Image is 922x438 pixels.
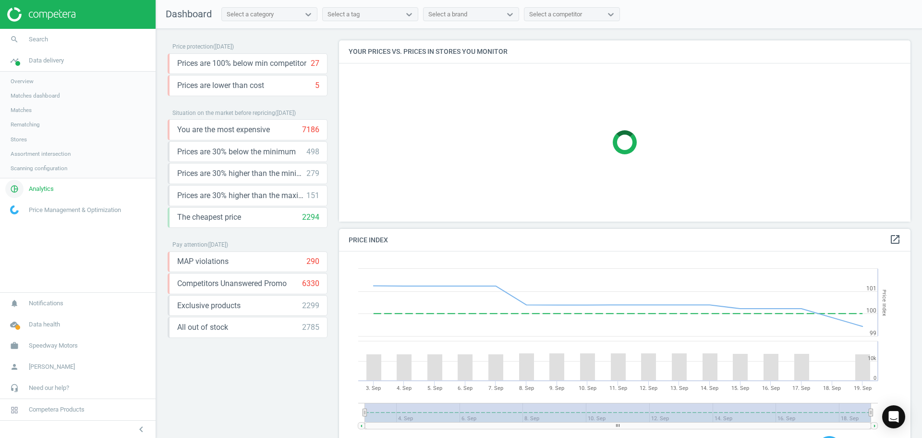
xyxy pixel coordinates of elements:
span: ( [DATE] ) [213,43,234,50]
i: open_in_new [889,234,901,245]
div: 2294 [302,212,319,223]
div: Select a competitor [529,10,582,19]
div: Open Intercom Messenger [882,405,905,428]
img: wGWNvw8QSZomAAAAABJRU5ErkJggg== [10,205,19,214]
i: work [5,337,24,355]
h4: Your prices vs. prices in stores you monitor [339,40,910,63]
tspan: 17. Sep [792,385,810,391]
text: 99 [870,330,876,337]
span: [PERSON_NAME] [29,363,75,371]
span: Exclusive products [177,300,241,311]
div: 279 [306,168,319,179]
div: 498 [306,147,319,157]
text: 101 [866,285,876,292]
tspan: 4. Sep [397,385,412,391]
i: notifications [5,294,24,313]
h4: Price Index [339,229,910,251]
span: Search [29,35,48,44]
i: pie_chart_outlined [5,180,24,198]
span: Prices are 30% below the minimum [177,147,296,157]
span: MAP violations [177,256,229,267]
tspan: 13. Sep [670,385,688,391]
i: chevron_left [135,424,147,435]
div: 151 [306,190,319,201]
span: All out of stock [177,322,228,333]
span: Rematching [11,121,40,128]
div: 5 [315,80,319,91]
span: Pay attention [172,241,207,248]
span: You are the most expensive [177,125,270,135]
button: chevron_left [129,423,153,436]
span: Data delivery [29,56,64,65]
div: 6330 [302,278,319,289]
tspan: 14. Sep [701,385,718,391]
span: Analytics [29,185,54,193]
span: Competitors Unanswered Promo [177,278,287,289]
tspan: 12. Sep [640,385,657,391]
tspan: 11. Sep [609,385,627,391]
div: Select a tag [328,10,360,19]
tspan: 7. Sep [488,385,503,391]
tspan: 18. Sep [823,385,841,391]
a: open_in_new [889,234,901,246]
span: ( [DATE] ) [275,110,296,116]
div: Select a category [227,10,274,19]
text: 0 [873,375,876,381]
tspan: 15. Sep [731,385,749,391]
span: Scanning configuration [11,164,67,172]
span: Overview [11,77,34,85]
tspan: 19. Sep [854,385,872,391]
span: Competera Products [29,405,85,414]
span: Prices are 30% higher than the maximal [177,190,306,201]
text: 100 [866,307,876,314]
tspan: 8. Sep [519,385,534,391]
i: headset_mic [5,379,24,397]
div: 7186 [302,125,319,135]
img: ajHJNr6hYgQAAAAASUVORK5CYII= [7,7,75,22]
div: Select a brand [428,10,467,19]
tspan: 16. Sep [762,385,780,391]
i: timeline [5,51,24,70]
span: Matches dashboard [11,92,60,100]
tspan: 6. Sep [458,385,473,391]
span: Need our help? [29,384,69,392]
span: Speedway Motors [29,341,78,350]
text: 10k [868,355,876,362]
i: search [5,30,24,49]
span: Prices are 30% higher than the minimum [177,168,306,179]
tspan: 9. Sep [549,385,564,391]
span: ( [DATE] ) [207,241,228,248]
span: Dashboard [166,8,212,20]
span: Price Management & Optimization [29,206,121,214]
div: 290 [306,256,319,267]
div: 2299 [302,300,319,311]
i: cloud_done [5,315,24,334]
span: Matches [11,106,32,114]
span: Price protection [172,43,213,50]
span: Prices are 100% below min competitor [177,58,306,69]
div: 2785 [302,322,319,333]
tspan: 10. Sep [579,385,596,391]
tspan: Price Index [881,289,887,316]
span: Stores [11,136,27,143]
tspan: 5. Sep [427,385,442,391]
span: The cheapest price [177,212,241,223]
div: 27 [311,58,319,69]
span: Prices are lower than cost [177,80,264,91]
span: Situation on the market before repricing [172,110,275,116]
span: Notifications [29,299,63,308]
tspan: 3. Sep [366,385,381,391]
span: Data health [29,320,60,329]
i: person [5,358,24,376]
span: Assortment intersection [11,150,71,158]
